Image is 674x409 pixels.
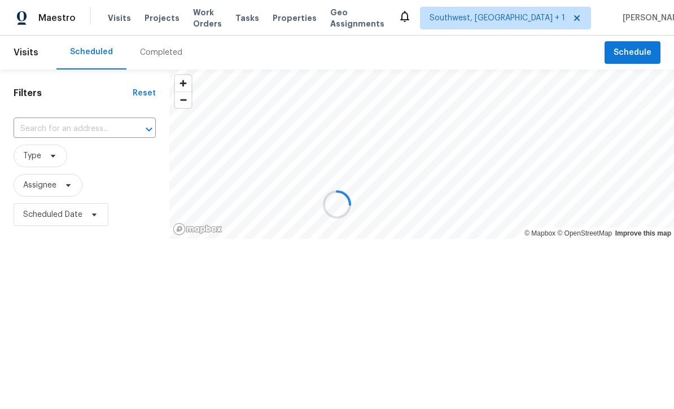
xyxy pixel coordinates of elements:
a: Mapbox [524,229,555,237]
button: Zoom out [175,92,191,108]
a: OpenStreetMap [557,229,612,237]
button: Zoom in [175,75,191,92]
span: Zoom out [175,92,191,108]
a: Mapbox homepage [173,223,222,236]
a: Improve this map [615,229,671,237]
